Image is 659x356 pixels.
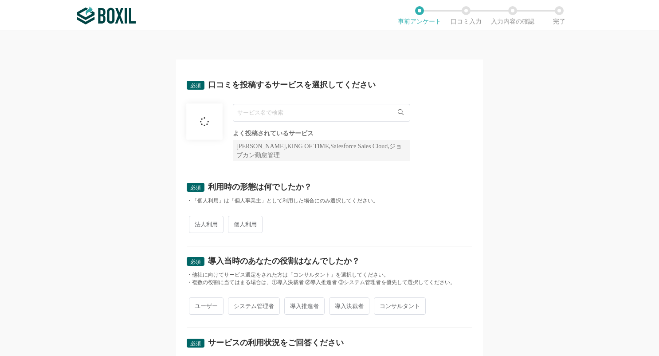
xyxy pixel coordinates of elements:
[228,297,280,315] span: システム管理者
[233,104,410,122] input: サービス名で検索
[77,7,136,24] img: ボクシルSaaS_ロゴ
[187,279,472,286] div: ・複数の役割に当てはまる場合は、①導入決裁者 ②導入推進者 ③システム管理者を優先して選択してください。
[190,83,201,89] span: 必須
[208,257,360,265] div: 導入当時のあなたの役割はなんでしたか？
[189,297,224,315] span: ユーザー
[396,6,443,25] li: 事前アンケート
[374,297,426,315] span: コンサルタント
[208,81,376,89] div: 口コミを投稿するサービスを選択してください
[443,6,489,25] li: 口コミ入力
[536,6,582,25] li: 完了
[187,197,472,205] div: ・「個人利用」は「個人事業主」として利用した場合にのみ選択してください。
[208,339,344,347] div: サービスの利用状況をご回答ください
[233,131,410,137] div: よく投稿されているサービス
[190,185,201,191] span: 必須
[208,183,312,191] div: 利用時の形態は何でしたか？
[228,216,263,233] span: 個人利用
[190,340,201,347] span: 必須
[187,271,472,279] div: ・他社に向けてサービス選定をされた方は「コンサルタント」を選択してください。
[284,297,325,315] span: 導入推進者
[189,216,224,233] span: 法人利用
[489,6,536,25] li: 入力内容の確認
[233,140,410,161] div: [PERSON_NAME],KING OF TIME,Salesforce Sales Cloud,ジョブカン勤怠管理
[329,297,369,315] span: 導入決裁者
[190,259,201,265] span: 必須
